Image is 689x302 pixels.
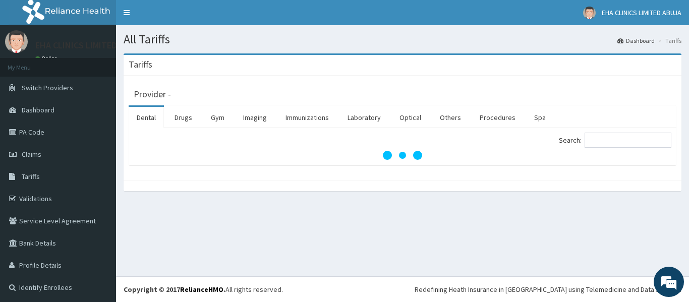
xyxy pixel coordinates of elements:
h3: Tariffs [129,60,152,69]
p: EHA CLINICS LIMITED ABUJA [35,41,144,50]
a: Gym [203,107,233,128]
div: Redefining Heath Insurance in [GEOGRAPHIC_DATA] using Telemedicine and Data Science! [415,284,681,294]
span: Claims [22,150,41,159]
strong: Copyright © 2017 . [124,285,225,294]
a: Procedures [472,107,524,128]
span: Dashboard [22,105,54,114]
a: Dental [129,107,164,128]
a: Optical [391,107,429,128]
span: Switch Providers [22,83,73,92]
footer: All rights reserved. [116,276,689,302]
a: Immunizations [277,107,337,128]
a: Laboratory [339,107,389,128]
a: Drugs [166,107,200,128]
img: User Image [5,30,28,53]
input: Search: [585,133,671,148]
span: Tariffs [22,172,40,181]
a: Imaging [235,107,275,128]
a: Dashboard [617,36,655,45]
label: Search: [559,133,671,148]
a: Spa [526,107,554,128]
a: Online [35,55,60,62]
a: Others [432,107,469,128]
li: Tariffs [656,36,681,45]
span: EHA CLINICS LIMITED ABUJA [602,8,681,17]
a: RelianceHMO [180,285,223,294]
h1: All Tariffs [124,33,681,46]
svg: audio-loading [382,135,423,175]
h3: Provider - [134,90,171,99]
img: User Image [583,7,596,19]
